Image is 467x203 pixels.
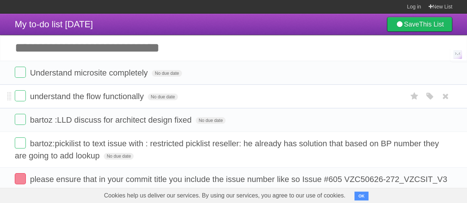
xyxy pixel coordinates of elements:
[15,19,93,29] span: My to-do list [DATE]
[387,17,452,32] a: SaveThis List
[354,192,369,200] button: OK
[104,153,134,160] span: No due date
[15,137,26,148] label: Done
[152,70,182,77] span: No due date
[196,117,226,124] span: No due date
[148,94,178,100] span: No due date
[97,188,353,203] span: Cookies help us deliver our services. By using our services, you agree to our use of cookies.
[407,90,421,102] label: Star task
[15,67,26,78] label: Done
[30,68,150,77] span: Understand microsite completely
[419,21,444,28] b: This List
[15,173,26,184] label: Done
[30,92,145,101] span: understand the flow functionally
[15,139,439,160] span: bartoz:pickilist to text issue with : restricted picklist reseller: he already has solution that ...
[15,90,26,101] label: Done
[15,175,447,196] span: please ensure that in your commit title you include the issue number like so Issue #605 VZC50626-...
[30,115,193,125] span: bartoz :LLD discuss for architect design fixed
[15,114,26,125] label: Done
